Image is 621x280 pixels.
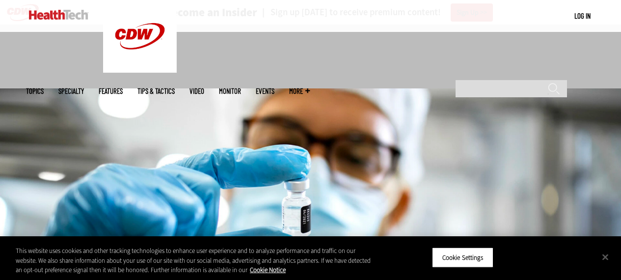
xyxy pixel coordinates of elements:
span: More [289,87,310,95]
a: Log in [574,11,591,20]
div: This website uses cookies and other tracking technologies to enhance user experience and to analy... [16,246,373,275]
a: Video [189,87,204,95]
a: MonITor [219,87,241,95]
a: Features [99,87,123,95]
a: CDW [103,65,177,75]
img: Home [29,10,88,20]
a: Tips & Tactics [137,87,175,95]
div: User menu [574,11,591,21]
button: Cookie Settings [432,247,493,268]
a: More information about your privacy [250,266,286,274]
a: Events [256,87,274,95]
span: Topics [26,87,44,95]
span: Specialty [58,87,84,95]
button: Close [594,246,616,268]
